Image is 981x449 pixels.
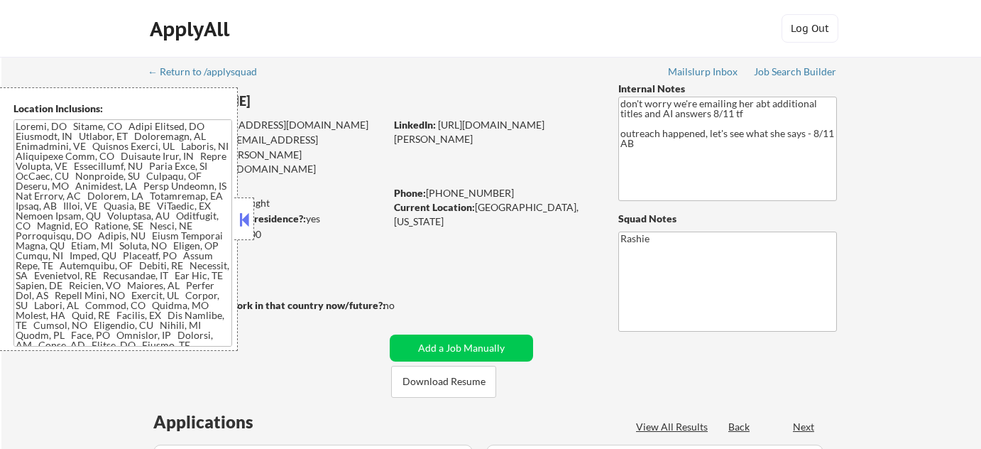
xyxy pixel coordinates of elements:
[394,119,436,131] strong: LinkedIn:
[13,102,232,116] div: Location Inclusions:
[148,196,385,210] div: 5 sent / 200 bought
[390,335,533,362] button: Add a Job Manually
[618,212,837,226] div: Squad Notes
[394,119,544,145] a: [URL][DOMAIN_NAME][PERSON_NAME]
[148,227,385,242] div: $85,000
[782,14,838,43] button: Log Out
[149,148,385,175] div: [PERSON_NAME][EMAIL_ADDRESS][DOMAIN_NAME]
[394,200,595,228] div: [GEOGRAPHIC_DATA], [US_STATE]
[150,118,385,132] div: [EMAIL_ADDRESS][DOMAIN_NAME]
[149,92,441,110] div: [PERSON_NAME]
[668,67,739,77] div: Mailslurp Inbox
[148,66,270,80] a: ← Return to /applysquad
[754,67,837,77] div: Job Search Builder
[150,133,385,161] div: [EMAIL_ADDRESS][DOMAIN_NAME]
[394,201,475,213] strong: Current Location:
[148,212,380,226] div: yes
[153,413,294,431] div: Applications
[618,82,837,96] div: Internal Notes
[391,366,496,398] button: Download Resume
[793,420,816,434] div: Next
[728,420,751,434] div: Back
[394,187,426,199] strong: Phone:
[148,67,270,77] div: ← Return to /applysquad
[383,298,424,313] div: no
[394,186,595,200] div: [PHONE_NUMBER]
[636,420,712,434] div: View All Results
[754,66,837,80] a: Job Search Builder
[668,66,739,80] a: Mailslurp Inbox
[149,299,385,311] strong: Will need Visa to work in that country now/future?:
[150,17,234,41] div: ApplyAll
